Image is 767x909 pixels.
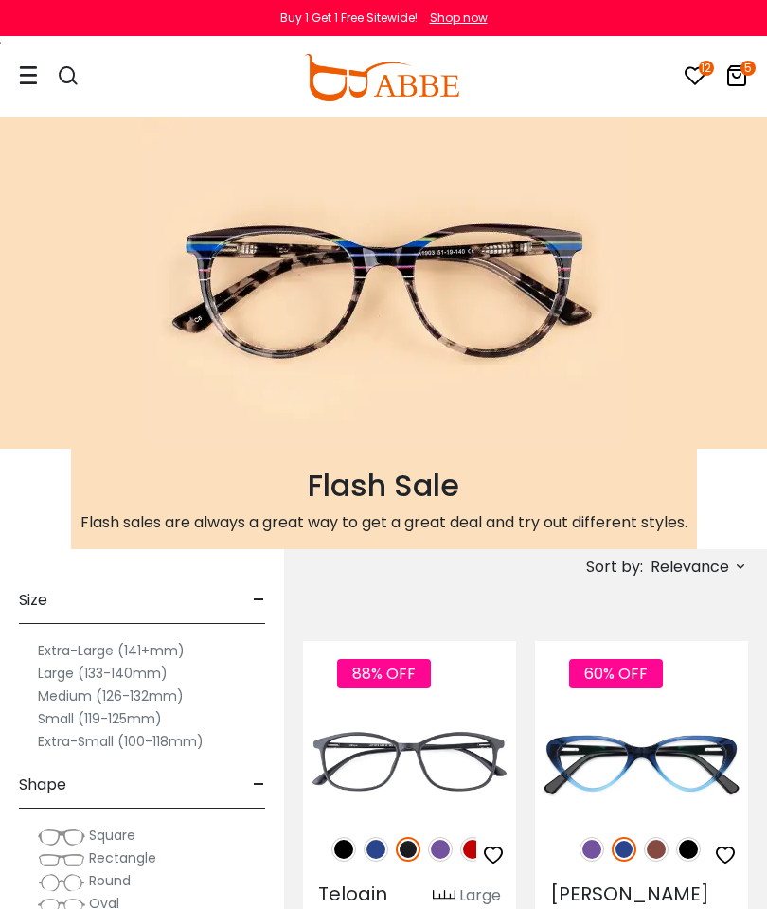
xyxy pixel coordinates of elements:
[459,884,501,907] div: Large
[253,578,265,623] span: -
[569,659,663,688] span: 60% OFF
[304,54,459,101] img: abbeglasses.com
[89,848,156,867] span: Rectangle
[19,578,47,623] span: Size
[38,850,85,869] img: Rectangle.png
[38,639,185,662] label: Extra-Large (141+mm)
[38,707,162,730] label: Small (119-125mm)
[651,550,729,584] span: Relevance
[586,556,643,578] span: Sort by:
[612,837,636,862] img: Blue
[143,117,624,449] img: flash sale
[19,762,66,808] span: Shape
[337,659,431,688] span: 88% OFF
[460,837,485,862] img: Red
[38,662,168,685] label: Large (133-140mm)
[433,889,455,903] img: size ruler
[550,881,709,907] span: [PERSON_NAME]
[303,709,516,816] img: Matte-black Teloain - TR ,Light Weight
[253,762,265,808] span: -
[535,709,748,816] img: Blue Hannah - Acetate ,Universal Bridge Fit
[420,9,488,26] a: Shop now
[676,837,701,862] img: Black
[396,837,420,862] img: Matte Black
[740,61,756,76] i: 5
[644,837,669,862] img: Brown
[80,468,687,504] h2: Flash Sale
[38,730,204,753] label: Extra-Small (100-118mm)
[318,881,387,907] span: Teloain
[580,837,604,862] img: Purple
[38,828,85,847] img: Square.png
[89,871,131,890] span: Round
[89,826,135,845] span: Square
[280,9,418,27] div: Buy 1 Get 1 Free Sitewide!
[428,837,453,862] img: Purple
[331,837,356,862] img: Black
[430,9,488,27] div: Shop now
[38,685,184,707] label: Medium (126-132mm)
[684,68,706,90] a: 12
[725,68,748,90] a: 5
[699,61,714,76] i: 12
[364,837,388,862] img: Blue
[80,511,687,534] p: Flash sales are always a great way to get a great deal and try out different styles.
[38,873,85,892] img: Round.png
